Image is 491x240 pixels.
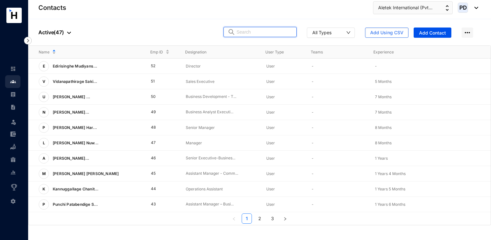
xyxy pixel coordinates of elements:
img: more-horizontal.eedb2faff8778e1aceccc67cc90ae3cb.svg [462,28,473,38]
td: 50 [141,89,176,105]
img: settings-unselected.1febfda315e6e19643a1.svg [10,198,16,204]
img: dropdown-black.8e83cc76930a90b1a4fdb6d089b7bf3a.svg [471,7,478,9]
td: 52 [141,59,176,74]
th: Designation [175,46,255,59]
span: 8 Months [375,125,392,130]
img: gratuity-unselected.a8c340787eea3cf492d7.svg [10,157,16,163]
span: [PERSON_NAME]... [53,110,89,115]
p: Active ( 47 ) [38,28,71,36]
span: Add Using CSV [370,29,403,36]
span: N [43,110,45,114]
img: leave-unselected.2934df6273408c3f84d9.svg [10,119,17,125]
p: - [312,186,364,192]
span: V [43,80,45,84]
img: expense-unselected.2edcf0507c847f3e9e96.svg [10,131,16,137]
td: 49 [141,105,176,120]
span: User [266,94,275,99]
p: Contacts [38,3,66,12]
p: Business Analyst Executi... [186,109,256,115]
p: - [312,171,364,177]
span: K [43,187,45,191]
span: 1 Years 5 Months [375,187,405,191]
p: Operations Assistant [186,186,256,192]
p: Director [186,63,256,69]
p: - [312,124,364,131]
span: M [42,172,46,176]
button: right [280,213,290,224]
img: payroll-unselected.b590312f920e76f0c668.svg [10,92,16,97]
input: Search [237,27,292,37]
p: - [312,155,364,162]
span: User [266,140,275,145]
p: Sales Executive [186,78,256,85]
img: award_outlined.f30b2bda3bf6ea1bf3dd.svg [10,183,18,191]
td: 45 [141,166,176,181]
td: 43 [141,197,176,212]
span: Add Contact [419,30,446,36]
li: Loan [5,140,20,153]
span: Name [39,49,50,55]
span: User [266,187,275,191]
th: Emp ID [140,46,175,59]
span: L [43,141,45,145]
span: User [266,64,275,68]
p: [PERSON_NAME] [PERSON_NAME] [49,169,121,179]
td: 48 [141,120,176,135]
li: Payroll [5,88,20,101]
img: home-unselected.a29eae3204392db15eaf.svg [10,66,16,72]
p: - [312,94,364,100]
li: 3 [267,213,277,224]
p: Assistant Manager - Comm... [186,171,256,177]
span: right [283,217,287,221]
img: loan-unselected.d74d20a04637f2d15ab5.svg [10,144,16,150]
button: Add Contact [414,28,451,38]
p: Manager [186,140,256,146]
a: 2 [255,214,264,223]
img: search.8ce656024d3affaeffe32e5b30621cb7.svg [228,29,235,35]
a: 1 [242,214,252,223]
span: PD [459,5,467,10]
span: User [266,125,275,130]
span: User [266,110,275,115]
span: Aletek International (Pvt... [378,4,433,11]
p: Senior Executive-Busines... [186,155,256,161]
div: All Types [312,29,331,36]
button: Add Using CSV [365,28,409,38]
span: User [266,171,275,176]
span: [PERSON_NAME] Har... [53,125,97,130]
td: 46 [141,151,176,166]
span: left [232,217,236,221]
p: - [312,78,364,85]
li: 1 [242,213,252,224]
span: U [43,95,45,99]
span: [PERSON_NAME] Nuw... [53,140,98,145]
td: 44 [141,181,176,197]
li: Home [5,62,20,75]
span: User [266,79,275,84]
li: Previous Page [229,213,239,224]
span: 1 Years 6 Months [375,202,405,207]
button: Aletek International (Pvt... [373,1,453,14]
li: 2 [254,213,265,224]
img: people.b0bd17028ad2877b116a.svg [10,79,16,84]
span: [PERSON_NAME]... [53,156,89,161]
img: up-down-arrow.74152d26bf9780fbf563ca9c90304185.svg [446,5,449,11]
p: - [312,140,364,146]
img: contract-unselected.99e2b2107c0a7dd48938.svg [10,104,16,110]
li: Contracts [5,101,20,114]
li: Gratuity [5,153,20,166]
span: P [43,203,45,206]
p: - [312,201,364,208]
span: 1 Years 4 Months [375,171,406,176]
span: A [43,156,45,160]
span: [PERSON_NAME] ... [53,94,90,99]
span: - [375,64,377,68]
span: Edirisinghe Mudiyans... [53,64,97,68]
span: User [266,202,275,207]
span: Vidanapathirage Saki... [53,79,97,84]
button: left [229,213,239,224]
span: Kannuggallage Chanit... [53,187,99,191]
th: User Type [255,46,300,59]
td: 47 [141,135,176,151]
span: 8 Months [375,140,392,145]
